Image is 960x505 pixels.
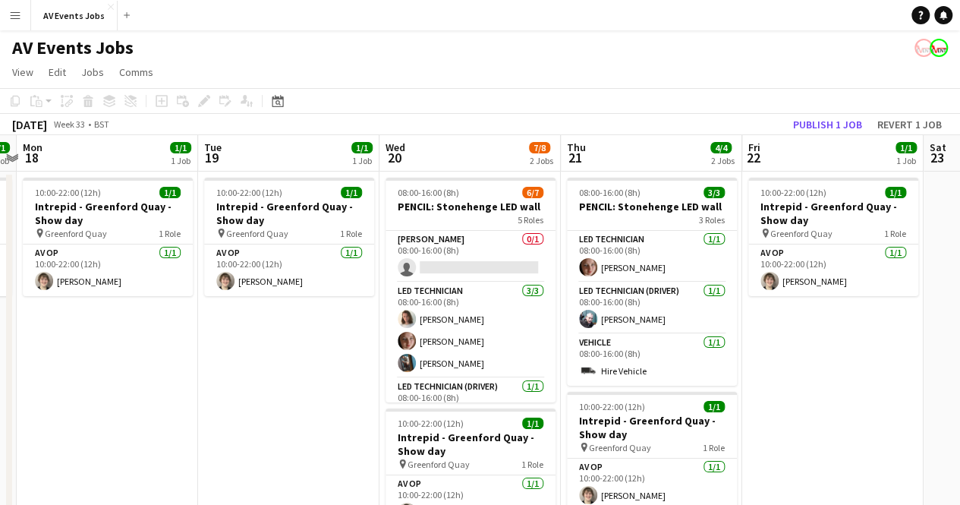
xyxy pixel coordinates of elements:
div: 2 Jobs [530,155,553,166]
span: 21 [565,149,586,166]
app-job-card: 10:00-22:00 (12h)1/1Intrepid - Greenford Quay - Show day Greenford Quay1 RoleAV Op1/110:00-22:00 ... [23,178,193,296]
span: Jobs [81,65,104,79]
span: 1/1 [885,187,906,198]
span: Greenford Quay [408,459,470,470]
h3: Intrepid - Greenford Quay - Show day [23,200,193,227]
app-user-avatar: Liam O'Brien [930,39,948,57]
span: 1 Role [521,459,543,470]
span: 23 [927,149,946,166]
span: 20 [383,149,405,166]
app-card-role: [PERSON_NAME]0/108:00-16:00 (8h) [386,231,556,282]
span: 18 [20,149,42,166]
span: Edit [49,65,66,79]
span: Sat [930,140,946,154]
span: 08:00-16:00 (8h) [579,187,641,198]
div: [DATE] [12,117,47,132]
app-job-card: 08:00-16:00 (8h)6/7PENCIL: Stonehenge LED wall5 Roles[PERSON_NAME]0/108:00-16:00 (8h) LED Technic... [386,178,556,402]
span: 1 Role [884,228,906,239]
span: Greenford Quay [45,228,107,239]
div: 1 Job [352,155,372,166]
span: 08:00-16:00 (8h) [398,187,459,198]
app-card-role: AV Op1/110:00-22:00 (12h)[PERSON_NAME] [23,245,193,296]
a: View [6,62,39,82]
span: Greenford Quay [226,228,288,239]
app-user-avatar: Liam O'Brien [914,39,933,57]
span: 1/1 [895,142,917,153]
h1: AV Events Jobs [12,36,134,59]
app-card-role: Vehicle1/108:00-16:00 (8h)Hire Vehicle [567,334,737,386]
span: 22 [746,149,760,166]
span: Thu [567,140,586,154]
app-card-role: LED Technician (Driver)1/108:00-16:00 (8h) [386,378,556,430]
div: 1 Job [171,155,190,166]
h3: Intrepid - Greenford Quay - Show day [748,200,918,227]
app-card-role: LED Technician (Driver)1/108:00-16:00 (8h)[PERSON_NAME] [567,282,737,334]
app-card-role: LED Technician3/308:00-16:00 (8h)[PERSON_NAME][PERSON_NAME][PERSON_NAME] [386,282,556,378]
h3: Intrepid - Greenford Quay - Show day [386,431,556,458]
h3: PENCIL: Stonehenge LED wall [386,200,556,213]
span: 1/1 [522,418,543,429]
app-card-role: LED Technician1/108:00-16:00 (8h)[PERSON_NAME] [567,231,737,282]
span: 1/1 [351,142,373,153]
a: Jobs [75,62,110,82]
span: 10:00-22:00 (12h) [216,187,282,198]
span: Tue [204,140,222,154]
div: 1 Job [896,155,916,166]
span: 19 [202,149,222,166]
span: Week 33 [50,118,88,130]
button: AV Events Jobs [31,1,118,30]
div: BST [94,118,109,130]
app-job-card: 10:00-22:00 (12h)1/1Intrepid - Greenford Quay - Show day Greenford Quay1 RoleAV Op1/110:00-22:00 ... [204,178,374,296]
app-card-role: AV Op1/110:00-22:00 (12h)[PERSON_NAME] [748,245,918,296]
app-card-role: AV Op1/110:00-22:00 (12h)[PERSON_NAME] [204,245,374,296]
span: Comms [119,65,153,79]
app-job-card: 10:00-22:00 (12h)1/1Intrepid - Greenford Quay - Show day Greenford Quay1 RoleAV Op1/110:00-22:00 ... [748,178,918,296]
div: 2 Jobs [711,155,735,166]
span: 10:00-22:00 (12h) [760,187,826,198]
span: 10:00-22:00 (12h) [579,401,645,412]
span: View [12,65,33,79]
app-job-card: 08:00-16:00 (8h)3/3PENCIL: Stonehenge LED wall3 RolesLED Technician1/108:00-16:00 (8h)[PERSON_NAM... [567,178,737,386]
span: 1/1 [170,142,191,153]
h3: Intrepid - Greenford Quay - Show day [567,414,737,441]
span: 3/3 [703,187,725,198]
span: 3 Roles [699,214,725,226]
span: 5 Roles [518,214,543,226]
span: 1/1 [703,401,725,412]
span: 10:00-22:00 (12h) [398,418,464,429]
a: Edit [42,62,72,82]
h3: Intrepid - Greenford Quay - Show day [204,200,374,227]
button: Publish 1 job [787,115,868,134]
span: Fri [748,140,760,154]
span: Mon [23,140,42,154]
span: 7/8 [529,142,550,153]
span: 1/1 [159,187,181,198]
span: 4/4 [710,142,732,153]
button: Revert 1 job [871,115,948,134]
a: Comms [113,62,159,82]
span: Greenford Quay [770,228,833,239]
span: 1/1 [341,187,362,198]
span: 1 Role [159,228,181,239]
span: 1 Role [703,442,725,453]
span: Wed [386,140,405,154]
h3: PENCIL: Stonehenge LED wall [567,200,737,213]
span: Greenford Quay [589,442,651,453]
span: 6/7 [522,187,543,198]
span: 1 Role [340,228,362,239]
span: 10:00-22:00 (12h) [35,187,101,198]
